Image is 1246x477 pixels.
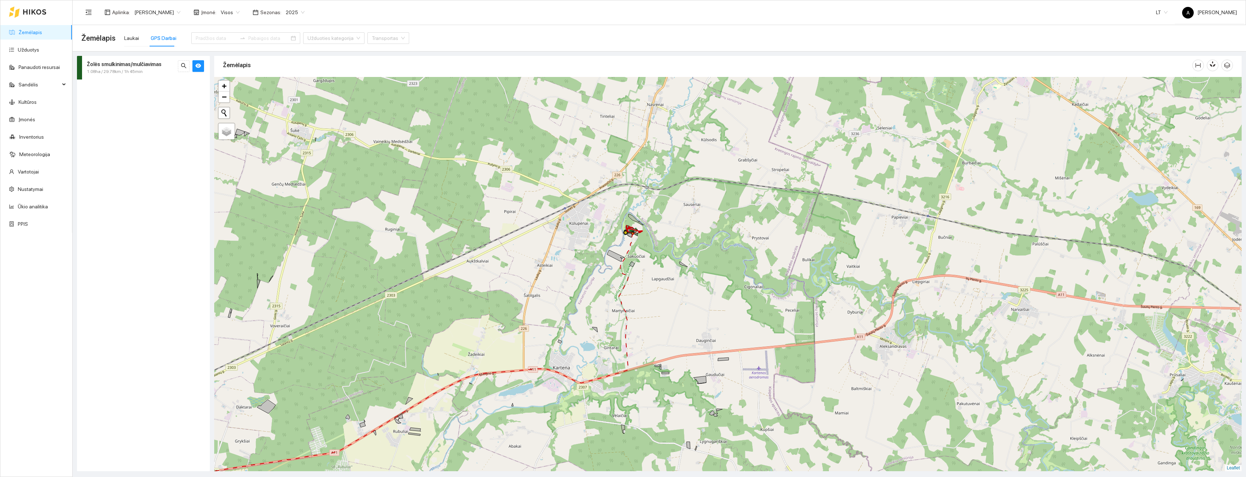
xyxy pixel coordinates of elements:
[222,92,227,101] span: −
[19,117,35,122] a: Įmonės
[134,7,180,18] span: Andrius Rimgaila
[19,134,44,140] a: Inventorius
[219,107,229,118] button: Initiate a new search
[1186,7,1190,19] span: A
[223,55,1192,76] div: Žemėlapis
[196,34,237,42] input: Pradžios data
[181,63,187,70] span: search
[112,8,130,16] span: Aplinka :
[77,56,210,79] div: Žolės smulkinimas/mulčiavimas1.08ha / 29.78km / 1h 45minsearcheye
[178,60,190,72] button: search
[105,9,110,15] span: layout
[124,34,139,42] div: Laukai
[18,221,28,227] a: PPIS
[240,35,245,41] span: swap-right
[286,7,305,18] span: 2025
[195,63,201,70] span: eye
[18,47,39,53] a: Užduotys
[1193,62,1204,68] span: column-width
[240,35,245,41] span: to
[18,204,48,209] a: Ūkio analitika
[219,123,235,139] a: Layers
[18,186,43,192] a: Nustatymai
[219,91,229,102] a: Zoom out
[151,34,176,42] div: GPS Darbai
[201,8,216,16] span: Įmonė :
[194,9,199,15] span: shop
[1156,7,1168,18] span: LT
[19,77,60,92] span: Sandėlis
[81,32,115,44] span: Žemėlapis
[192,60,204,72] button: eye
[19,64,60,70] a: Panaudoti resursai
[1227,465,1240,470] a: Leaflet
[85,9,92,16] span: menu-fold
[81,5,96,20] button: menu-fold
[222,81,227,90] span: +
[1182,9,1237,15] span: [PERSON_NAME]
[87,61,162,67] strong: Žolės smulkinimas/mulčiavimas
[248,34,289,42] input: Pabaigos data
[19,29,42,35] a: Žemėlapis
[260,8,281,16] span: Sezonas :
[253,9,258,15] span: calendar
[219,81,229,91] a: Zoom in
[18,169,39,175] a: Vartotojai
[221,7,240,18] span: Visos
[1192,60,1204,71] button: column-width
[87,68,143,75] span: 1.08ha / 29.78km / 1h 45min
[19,99,37,105] a: Kultūros
[19,151,50,157] a: Meteorologija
